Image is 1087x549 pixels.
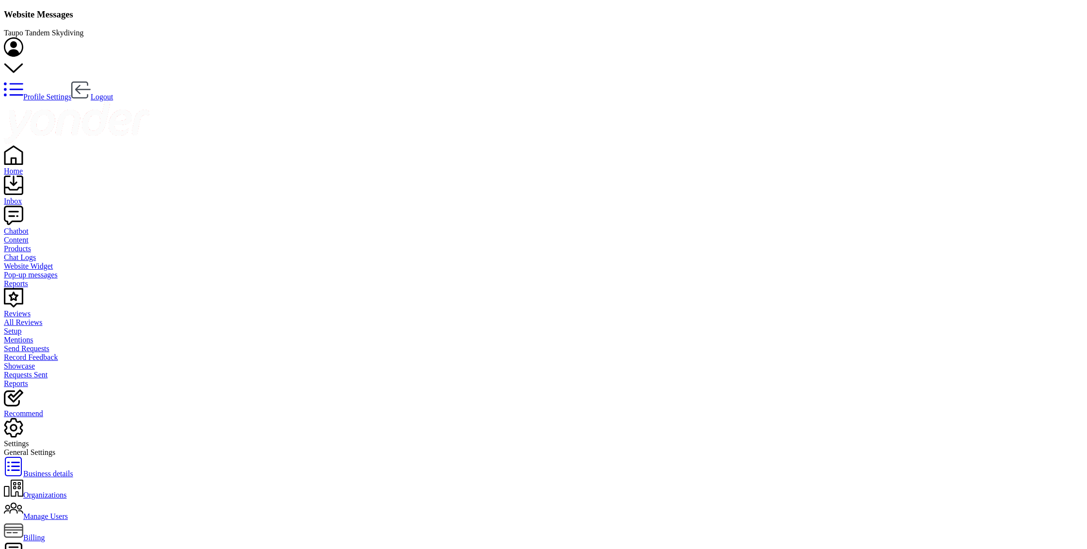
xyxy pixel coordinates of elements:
[4,29,1083,37] div: Taupo Tandem Skydiving
[4,371,1083,379] a: Requests Sent
[4,344,1083,353] a: Send Requests
[4,448,55,456] span: General Settings
[4,236,1083,244] a: Content
[23,512,68,520] span: Manage Users
[23,491,66,499] span: Organizations
[4,379,1083,388] a: Reports
[4,244,1083,253] a: Products
[4,318,1083,327] a: All Reviews
[4,227,1083,236] div: Chatbot
[4,279,1083,288] a: Reports
[4,158,1083,176] a: Home
[4,439,1083,448] div: Settings
[4,301,1083,318] a: Reviews
[4,309,1083,318] div: Reviews
[23,469,73,478] span: Business details
[4,93,71,101] a: Profile Settings
[4,327,1083,336] a: Setup
[4,253,1083,262] a: Chat Logs
[4,469,73,478] a: Business details
[4,409,1083,418] div: Recommend
[4,9,1083,20] h3: Website Messages
[23,533,45,542] span: Billing
[4,533,45,542] a: Billing
[4,197,1083,206] div: Inbox
[4,336,1083,344] a: Mentions
[4,262,1083,271] a: Website Widget
[71,93,113,101] a: Logout
[4,491,66,499] a: Organizations
[4,188,1083,206] a: Inbox
[4,512,68,520] a: Manage Users
[4,353,1083,362] a: Record Feedback
[4,271,1083,279] a: Pop-up messages
[4,362,1083,371] a: Showcase
[4,401,1083,418] a: Recommend
[4,101,149,144] img: yonder-white-logo.png
[4,218,1083,236] a: Chatbot
[4,167,1083,176] div: Home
